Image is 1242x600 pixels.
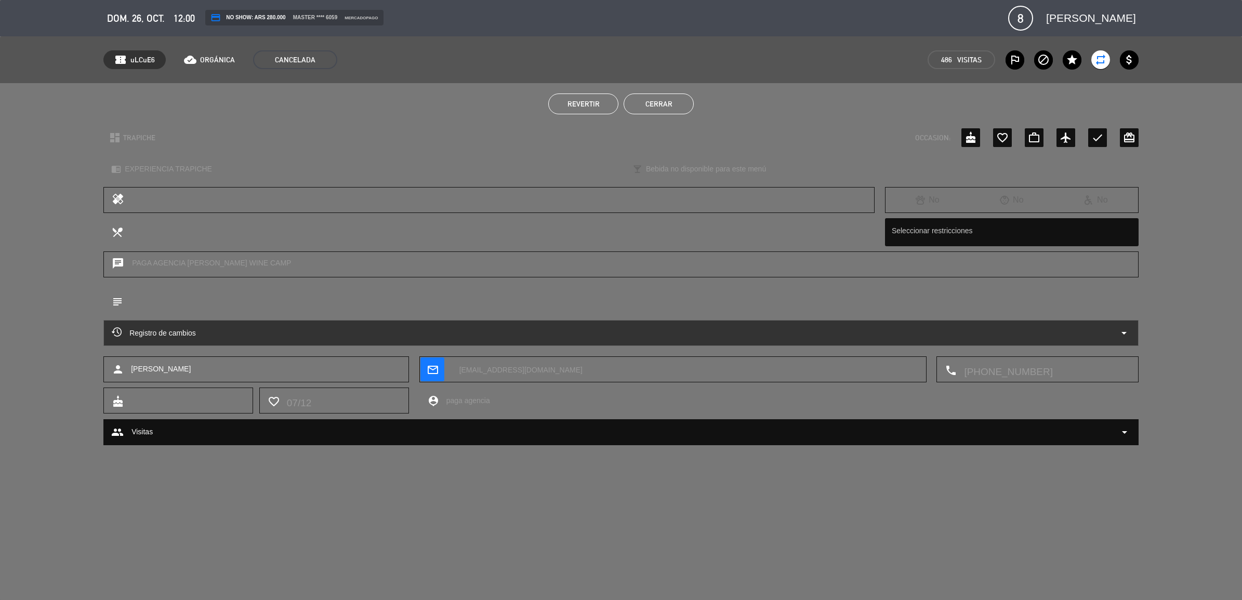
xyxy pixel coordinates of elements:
i: attach_money [1123,54,1135,66]
div: No [970,193,1054,207]
span: CANCELADA [253,50,337,69]
span: confirmation_number [114,54,127,66]
i: cake [964,131,977,144]
span: EXPERIENCIA TRAPICHE [125,163,212,175]
span: dom. 26, oct. [107,10,165,26]
i: subject [111,296,123,307]
span: Bebida no disponible para este menú [646,163,766,175]
span: mercadopago [345,15,378,21]
i: airplanemode_active [1060,131,1072,144]
span: uLCuE6 [130,54,155,66]
i: mail_outline [427,364,438,375]
i: favorite_border [268,395,279,407]
span: Registro de cambios [112,327,196,339]
i: cloud_done [184,54,196,66]
i: repeat [1094,54,1107,66]
span: Visitas [131,426,153,438]
i: local_dining [111,226,123,237]
i: credit_card [210,12,221,23]
i: chrome_reader_mode [111,164,121,174]
i: card_giftcard [1123,131,1135,144]
span: 8 [1008,6,1033,31]
i: local_bar [632,164,642,174]
i: favorite_border [996,131,1009,144]
span: ORGÁNICA [200,54,235,66]
div: No [886,193,970,207]
i: chat [112,257,124,272]
span: 486 [941,54,952,66]
button: Revertir [548,94,618,114]
i: cake [112,395,123,407]
button: Cerrar [624,94,694,114]
i: star [1066,54,1078,66]
i: person [112,363,124,376]
i: dashboard [109,131,121,144]
div: PAGA AGENCIA [PERSON_NAME] WINE CAMP [103,251,1139,277]
i: outlined_flag [1009,54,1021,66]
i: person_pin [427,395,439,406]
i: local_phone [945,364,956,376]
i: check [1091,131,1104,144]
span: NO SHOW: ARS 280.000 [210,12,285,23]
i: work_outline [1028,131,1040,144]
span: [PERSON_NAME] [131,363,191,375]
span: [PERSON_NAME] [1046,9,1136,27]
span: TRAPICHE [123,132,155,144]
span: 12:00 [174,10,195,26]
em: Visitas [957,54,982,66]
i: healing [112,193,124,207]
span: Revertir [567,100,600,108]
div: No [1054,193,1138,207]
i: block [1037,54,1050,66]
span: arrow_drop_down [1118,426,1131,438]
span: OCCASION: [915,132,950,144]
i: arrow_drop_down [1118,327,1130,339]
span: group [111,426,124,438]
